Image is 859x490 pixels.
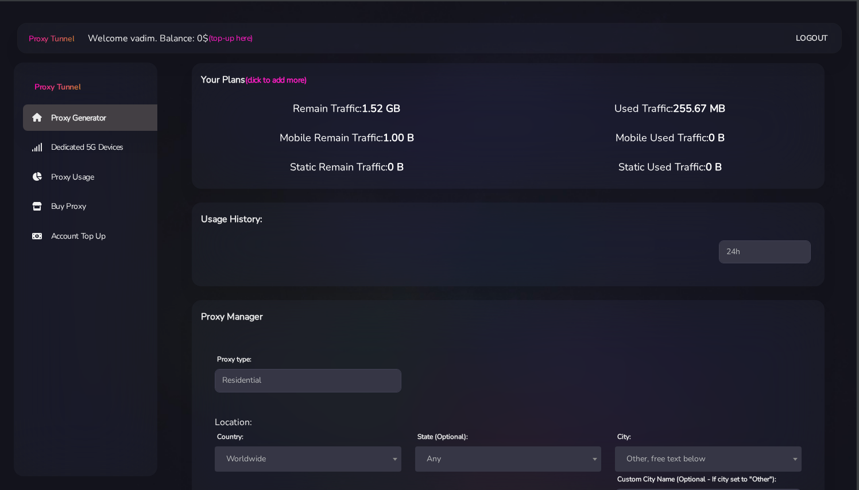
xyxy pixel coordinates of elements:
span: Any [422,451,595,467]
span: Worldwide [215,446,401,472]
span: 0 B [709,131,725,145]
h6: Your Plans [201,72,554,87]
span: Any [415,446,602,472]
div: Location: [208,415,808,429]
span: Proxy Tunnel [34,81,80,92]
label: Proxy type: [217,354,251,364]
iframe: Webchat Widget [793,424,845,476]
a: Account Top Up [23,223,167,250]
div: Mobile Used Traffic: [508,130,831,146]
a: (top-up here) [208,32,253,44]
span: 1.52 GB [362,102,400,115]
div: Mobile Remain Traffic: [185,130,508,146]
a: Proxy Tunnel [26,29,74,48]
a: (click to add more) [245,75,306,85]
label: City: [617,431,631,442]
span: Other, free text below [622,451,795,467]
span: Proxy Tunnel [29,33,74,44]
a: Proxy Generator [23,104,167,131]
label: State (Optional): [417,431,468,442]
label: Country: [217,431,243,442]
li: Welcome vadim. Balance: 0$ [74,32,253,45]
div: Static Remain Traffic: [185,160,508,175]
div: Static Used Traffic: [508,160,831,175]
a: Logout [796,28,828,49]
span: 0 B [388,160,404,174]
a: Proxy Tunnel [14,63,157,93]
span: 0 B [706,160,722,174]
div: Used Traffic: [508,101,831,116]
span: Other, free text below [615,446,802,472]
span: 1.00 B [383,131,414,145]
div: Remain Traffic: [185,101,508,116]
a: Proxy Usage [23,164,167,190]
label: Custom City Name (Optional - If city set to "Other"): [617,474,776,484]
h6: Proxy Manager [201,309,554,324]
span: Worldwide [222,451,394,467]
h6: Usage History: [201,212,554,227]
a: Buy Proxy [23,193,167,220]
span: 255.67 MB [673,102,725,115]
a: Dedicated 5G Devices [23,134,167,161]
